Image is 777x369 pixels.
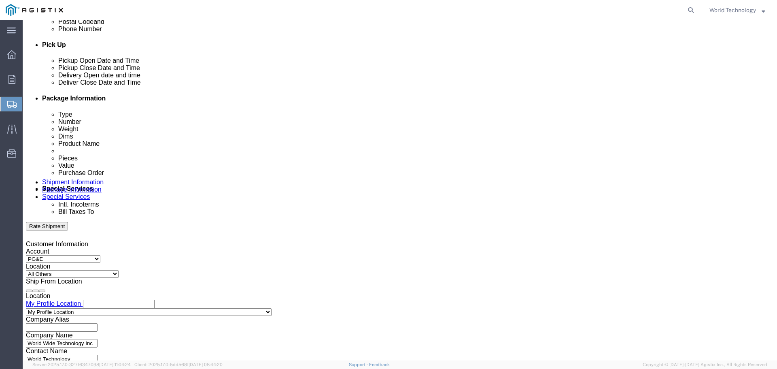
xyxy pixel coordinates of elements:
[134,362,223,367] span: Client: 2025.17.0-5dd568f
[643,361,767,368] span: Copyright © [DATE]-[DATE] Agistix Inc., All Rights Reserved
[189,362,223,367] span: [DATE] 08:44:20
[23,20,777,360] iframe: FS Legacy Container
[99,362,131,367] span: [DATE] 11:04:24
[349,362,369,367] a: Support
[709,5,766,15] button: World Technology
[32,362,131,367] span: Server: 2025.17.0-327f6347098
[369,362,390,367] a: Feedback
[6,4,63,16] img: logo
[709,6,756,15] span: World Technology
